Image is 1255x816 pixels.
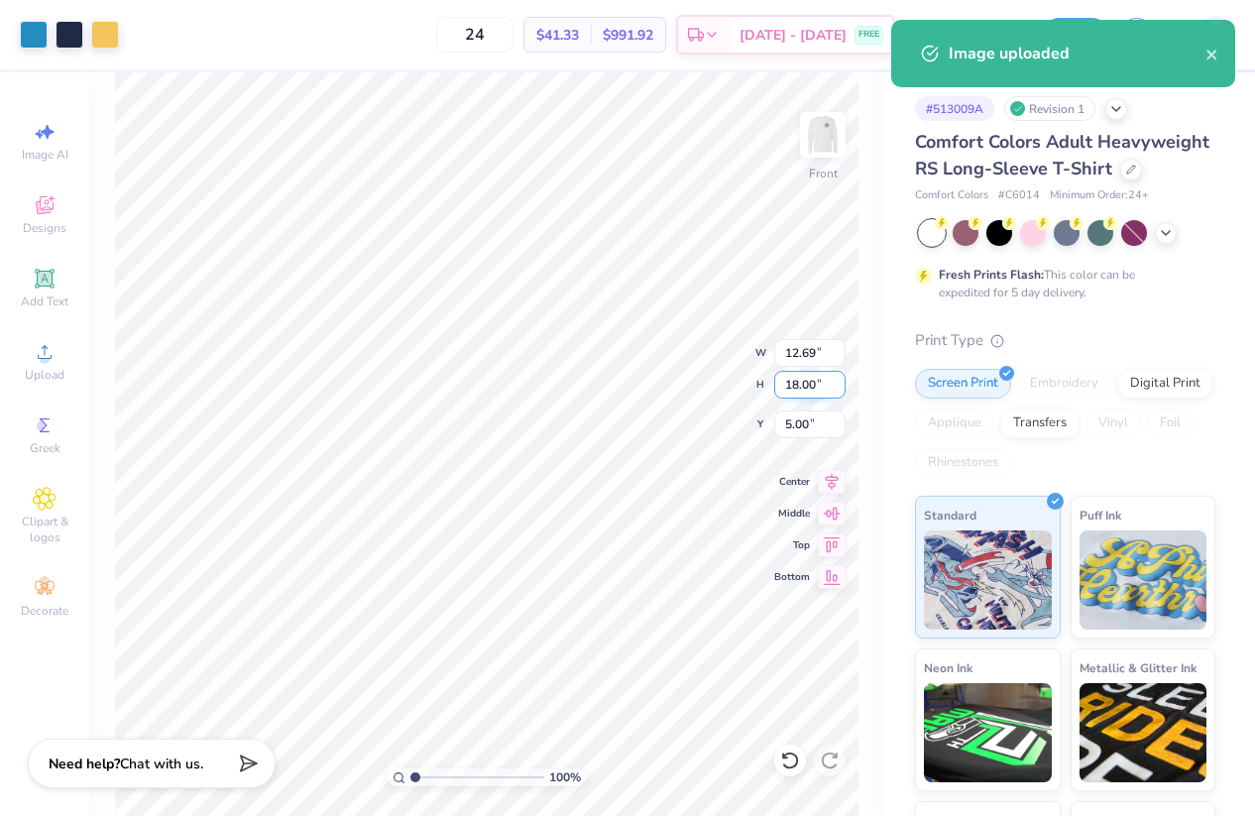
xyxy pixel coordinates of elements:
div: Transfers [1000,408,1080,438]
div: Rhinestones [915,448,1011,478]
div: Foil [1147,408,1194,438]
span: Decorate [21,603,68,619]
span: Chat with us. [120,755,203,773]
span: Comfort Colors Adult Heavyweight RS Long-Sleeve T-Shirt [915,130,1209,180]
span: Designs [23,220,66,236]
div: Vinyl [1085,408,1141,438]
div: Screen Print [915,369,1011,399]
div: This color can be expedited for 5 day delivery. [939,266,1183,301]
img: Standard [924,530,1052,630]
img: Metallic & Glitter Ink [1080,683,1207,782]
span: Puff Ink [1080,505,1121,525]
div: Image uploaded [949,42,1205,65]
span: Add Text [21,293,68,309]
div: Front [809,165,838,182]
span: Metallic & Glitter Ink [1080,657,1197,678]
input: Untitled Design [935,15,1032,55]
strong: Need help? [49,755,120,773]
span: Top [774,538,810,552]
img: Front [803,115,843,155]
span: 100 % [549,768,581,786]
span: Greek [30,440,60,456]
span: Middle [774,507,810,521]
div: Applique [915,408,994,438]
span: [DATE] - [DATE] [740,25,847,46]
span: Comfort Colors [915,187,988,204]
strong: Fresh Prints Flash: [939,267,1044,283]
span: Center [774,475,810,489]
div: Print Type [915,329,1215,352]
span: FREE [858,28,879,42]
span: Minimum Order: 24 + [1050,187,1149,204]
span: Upload [25,367,64,383]
input: – – [436,17,513,53]
span: Bottom [774,570,810,584]
img: Neon Ink [924,683,1052,782]
span: $991.92 [603,25,653,46]
span: Standard [924,505,976,525]
span: # C6014 [998,187,1040,204]
button: close [1205,42,1219,65]
span: $41.33 [536,25,579,46]
span: Neon Ink [924,657,972,678]
div: Digital Print [1117,369,1213,399]
div: Embroidery [1017,369,1111,399]
span: Image AI [22,147,68,163]
div: # 513009A [915,96,994,121]
div: Revision 1 [1004,96,1095,121]
img: Puff Ink [1080,530,1207,630]
span: Clipart & logos [10,514,79,545]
